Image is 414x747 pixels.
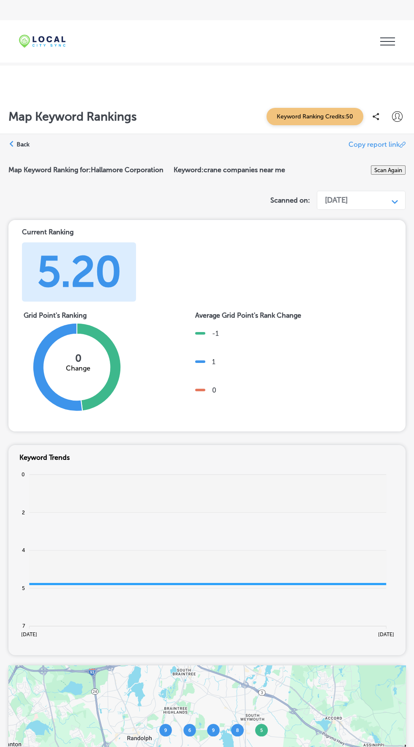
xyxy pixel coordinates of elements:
[66,364,90,372] div: Change
[8,110,137,124] p: Map Keyword Rankings
[22,472,25,478] tspan: 0
[75,352,82,364] div: 0
[16,140,30,148] label: Back
[325,195,348,205] div: [DATE]
[22,623,25,629] tspan: 7
[212,330,219,338] div: -1
[37,247,121,297] div: 5.20
[22,547,25,553] tspan: 4
[174,166,285,174] h2: Keyword: crane companies near me
[21,632,37,637] tspan: [DATE]
[270,196,310,204] label: Scanned on:
[267,108,363,125] span: Keyword Ranking Credits: 50
[22,509,25,515] tspan: 2
[195,311,301,319] div: Average Grid Point's Rank Change
[8,166,174,174] h2: Map Keyword Ranking for: Hallamore Corporation
[22,228,207,236] div: Current Ranking
[19,35,65,48] img: 12321ecb-abad-46dd-be7f-2600e8d3409flocal-city-sync-logo-rectangle.png
[378,632,394,637] tspan: [DATE]
[24,311,129,319] div: Grid Point's Ranking
[212,358,215,366] div: 1
[349,140,400,148] span: Copy report link
[22,585,25,591] tspan: 5
[371,165,406,175] button: Scan Again
[19,453,70,461] text: Keyword Trends
[212,386,216,394] div: 0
